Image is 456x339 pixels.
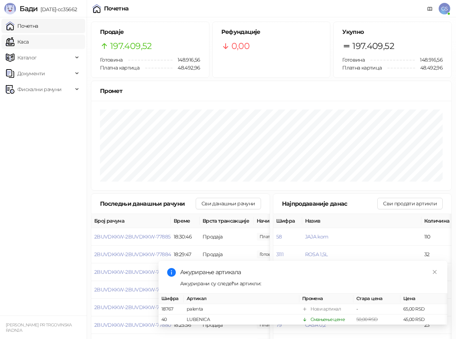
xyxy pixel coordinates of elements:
[310,316,345,323] div: Смањење цене
[6,19,38,33] a: Почетна
[421,214,454,228] th: Количина
[100,28,200,36] h5: Продаје
[6,35,29,49] a: Каса
[158,294,184,304] th: Шифра
[415,56,443,64] span: 148.916,56
[231,39,249,53] span: 0,00
[439,3,450,14] span: GS
[17,82,61,97] span: Фискални рачуни
[421,228,454,246] td: 110
[17,50,37,65] span: Каталог
[377,198,443,209] button: Сви продати артикли
[415,64,443,72] span: 48.492,96
[276,251,283,258] button: 3111
[421,246,454,263] td: 32
[424,3,436,14] a: Документација
[94,269,170,275] button: 2BUVDKKW-2BUVDKKW-77883
[352,39,394,53] span: 197.409,52
[94,251,171,258] button: 2BUVDKKW-2BUVDKKW-77884
[200,228,254,246] td: Продаја
[310,305,341,313] div: Нови артикал
[100,86,443,95] div: Промет
[400,315,447,325] td: 45,00 RSD
[180,268,439,277] div: Ажурирање артикала
[167,268,176,277] span: info-circle
[91,214,171,228] th: Број рачуна
[353,304,400,315] td: -
[94,304,169,311] button: 2BUVDKKW-2BUVDKKW-77881
[94,286,170,293] button: 2BUVDKKW-2BUVDKKW-77882
[282,199,378,208] div: Најпродаваније данас
[302,214,421,228] th: Назив
[171,214,200,228] th: Време
[104,6,129,12] div: Почетна
[158,315,184,325] td: 40
[342,57,365,63] span: Готовина
[273,214,302,228] th: Шифра
[171,246,200,263] td: 18:29:47
[110,39,152,53] span: 197.409,52
[184,304,299,315] td: palenta
[173,56,200,64] span: 148.916,56
[305,251,328,258] button: ROSA 1,5L
[100,57,122,63] span: Готовина
[184,315,299,325] td: LUBENICA
[400,294,447,304] th: Цена
[38,6,77,13] span: [DATE]-cc35662
[184,294,299,304] th: Артикал
[4,3,16,14] img: Logo
[254,214,326,228] th: Начини плаћања
[100,64,139,71] span: Платна картица
[17,66,45,81] span: Документи
[158,304,184,315] td: 18767
[257,250,281,258] span: 287,00
[356,317,378,322] span: 50,00 RSD
[400,304,447,315] td: 65,00 RSD
[276,233,282,240] button: 58
[257,233,295,241] span: 460,00
[196,198,261,209] button: Сви данашњи рачуни
[94,322,171,328] button: 2BUVDKKW-2BUVDKKW-77880
[305,233,329,240] button: JAJA kom
[19,4,38,13] span: Бади
[94,233,170,240] button: 2BUVDKKW-2BUVDKKW-77885
[431,268,439,276] a: Close
[342,64,382,71] span: Платна картица
[180,280,439,287] div: Ажурирани су следећи артикли:
[100,199,196,208] div: Последњи данашњи рачуни
[200,246,254,263] td: Продаја
[173,64,200,72] span: 48.492,96
[353,294,400,304] th: Стара цена
[171,228,200,246] td: 18:30:46
[432,269,437,275] span: close
[299,294,353,304] th: Промена
[342,28,443,36] h5: Укупно
[221,28,322,36] h5: Рефундације
[6,322,72,333] small: [PERSON_NAME] PR TRGOVINSKA RADNJA
[200,214,254,228] th: Врста трансакције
